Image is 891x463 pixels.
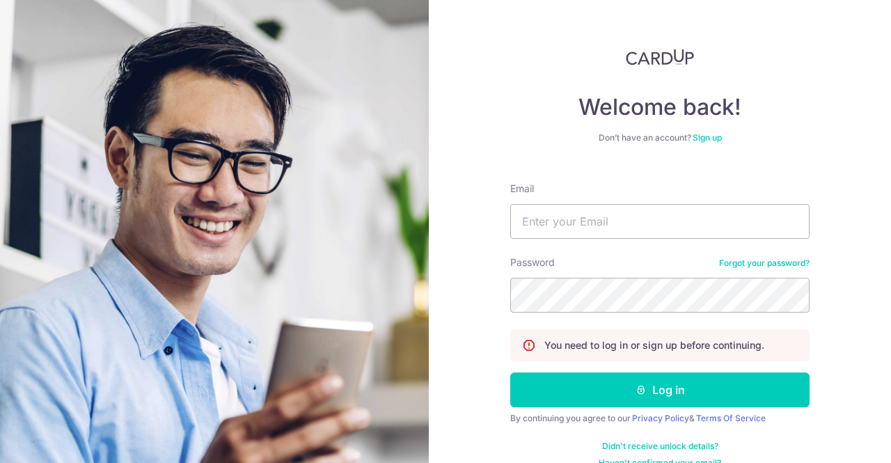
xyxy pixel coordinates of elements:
[719,258,810,269] a: Forgot your password?
[602,441,718,452] a: Didn't receive unlock details?
[510,413,810,424] div: By continuing you agree to our &
[632,413,689,423] a: Privacy Policy
[510,372,810,407] button: Log in
[510,256,555,269] label: Password
[696,413,766,423] a: Terms Of Service
[544,338,764,352] p: You need to log in or sign up before continuing.
[510,132,810,143] div: Don’t have an account?
[510,182,534,196] label: Email
[510,93,810,121] h4: Welcome back!
[510,204,810,239] input: Enter your Email
[693,132,722,143] a: Sign up
[626,49,694,65] img: CardUp Logo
